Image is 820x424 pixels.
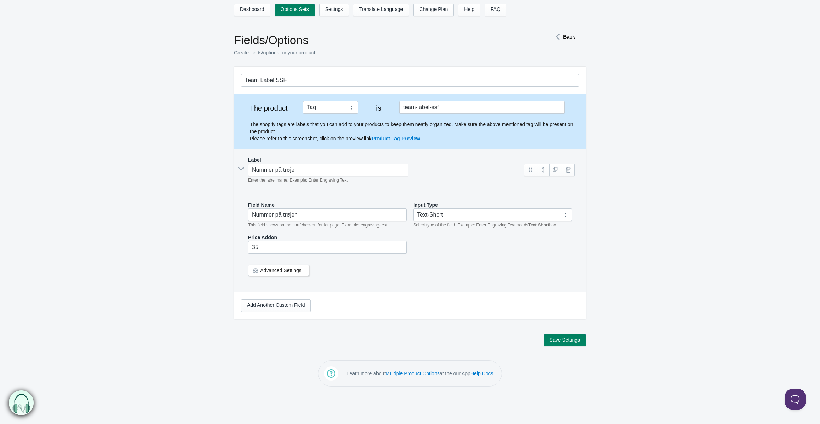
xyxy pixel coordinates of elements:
a: Back [552,34,575,40]
a: Help [458,4,480,16]
button: Save Settings [544,334,586,346]
a: FAQ [485,4,506,16]
img: bxm.png [9,390,34,415]
label: Field Name [248,201,275,208]
em: Enter the label name. Example: Enter Engraving Text [248,178,348,183]
a: Advanced Settings [260,267,301,273]
a: Translate Language [353,4,409,16]
a: Change Plan [413,4,454,16]
a: Product Tag Preview [371,136,420,141]
em: Select type of the field. Example: Enter Engraving Text needs box [413,223,556,228]
input: General Options Set [241,74,579,87]
h1: Fields/Options [234,33,527,47]
iframe: Toggle Customer Support [785,389,806,410]
a: Options Sets [275,4,315,16]
a: Settings [319,4,349,16]
a: Help Docs [470,371,493,376]
label: Label [248,157,261,164]
p: Create fields/options for your product. [234,49,527,56]
a: Multiple Product Options [386,371,440,376]
label: Input Type [413,201,438,208]
label: is [365,105,393,112]
a: Add Another Custom Field [241,299,311,312]
strong: Back [563,34,575,40]
label: Price Addon [248,234,277,241]
p: Learn more about at the our App . [347,370,495,377]
em: This field shows on the cart/checkout/order page. Example: engraving-text [248,223,387,228]
a: Dashboard [234,4,270,16]
label: The product [241,105,296,112]
input: 1.20 [248,241,407,254]
b: Text-Short [528,223,549,228]
p: The shopify tags are labels that you can add to your products to keep them neatly organized. Make... [250,121,579,142]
